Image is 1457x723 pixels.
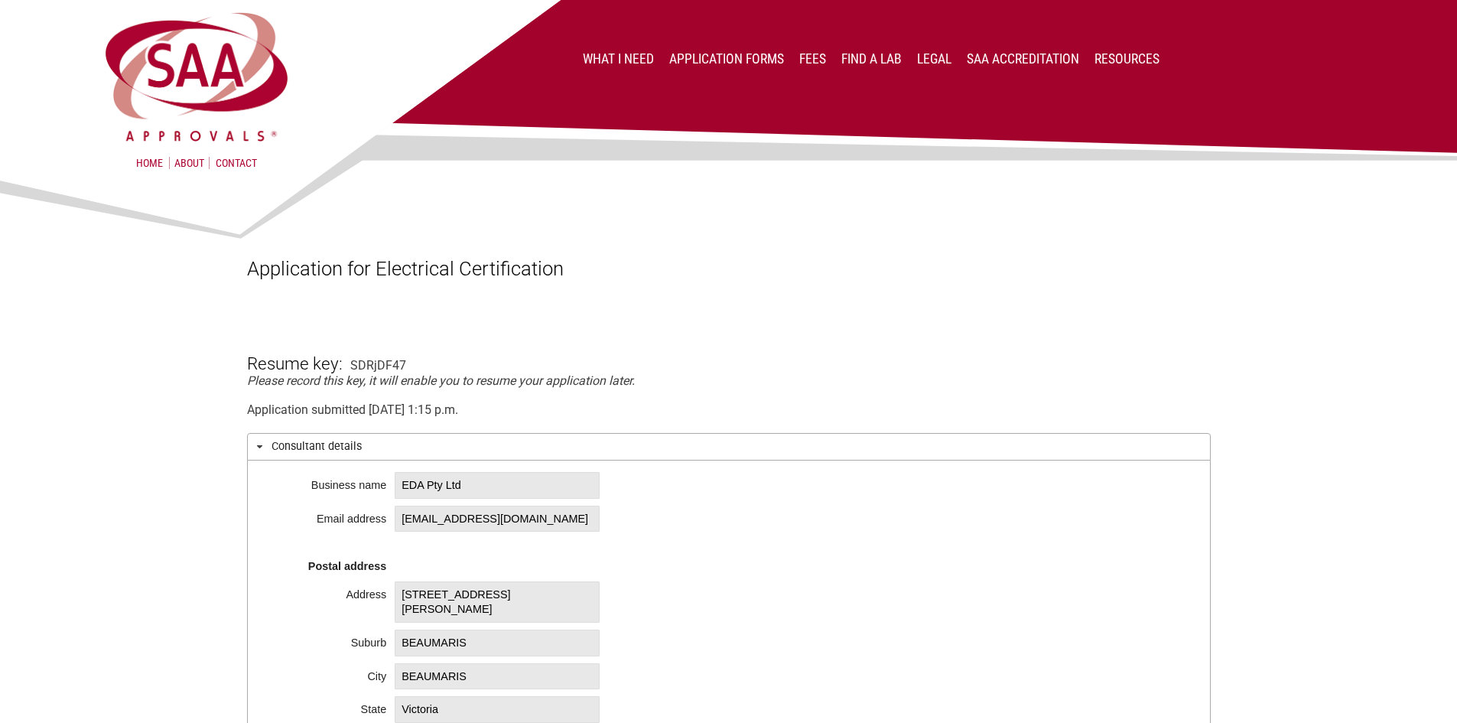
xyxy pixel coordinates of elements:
[917,51,951,67] a: Legal
[395,696,600,723] span: Victoria
[102,9,291,145] img: SAA Approvals
[308,560,386,572] strong: Postal address
[1094,51,1159,67] a: Resources
[272,474,386,490] div: Business name
[395,472,600,499] span: EDA Pty Ltd
[272,666,386,681] div: City
[272,632,386,647] div: Suburb
[247,402,1211,417] div: Application submitted [DATE] 1:15 p.m.
[799,51,826,67] a: Fees
[669,51,784,67] a: Application Forms
[395,663,600,690] span: BEAUMARIS
[247,257,1211,280] h1: Application for Electrical Certification
[247,328,343,374] h3: Resume key:
[247,373,635,388] em: Please record this key, it will enable you to resume your application later.
[272,508,386,523] div: Email address
[967,51,1079,67] a: SAA Accreditation
[841,51,902,67] a: Find a lab
[272,699,386,714] div: State
[247,433,1211,460] h3: Consultant details
[395,506,600,532] span: [EMAIL_ADDRESS][DOMAIN_NAME]
[350,358,406,373] div: SDRjDF47
[395,630,600,656] span: BEAUMARIS
[272,584,386,599] div: Address
[136,157,163,169] a: Home
[395,581,600,622] span: [STREET_ADDRESS][PERSON_NAME]
[583,51,654,67] a: What I Need
[169,157,210,169] a: About
[216,157,257,169] a: Contact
